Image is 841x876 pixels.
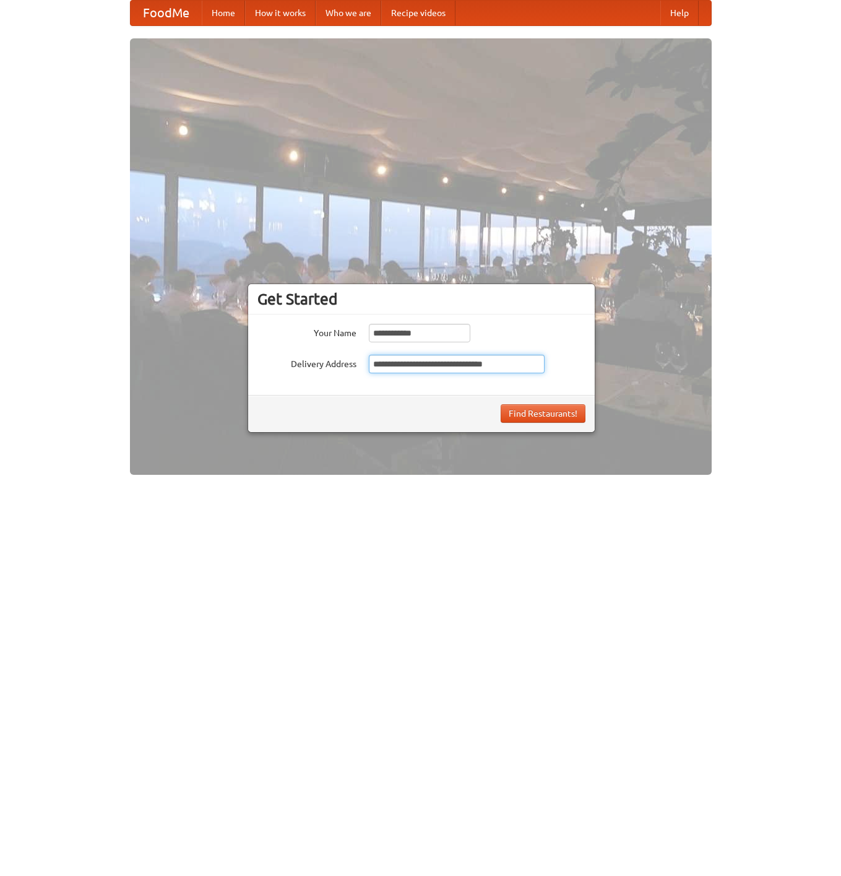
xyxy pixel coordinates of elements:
label: Delivery Address [257,355,356,370]
h3: Get Started [257,290,585,308]
a: How it works [245,1,316,25]
a: Help [660,1,699,25]
label: Your Name [257,324,356,339]
a: Recipe videos [381,1,455,25]
a: FoodMe [131,1,202,25]
button: Find Restaurants! [501,404,585,423]
a: Home [202,1,245,25]
a: Who we are [316,1,381,25]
